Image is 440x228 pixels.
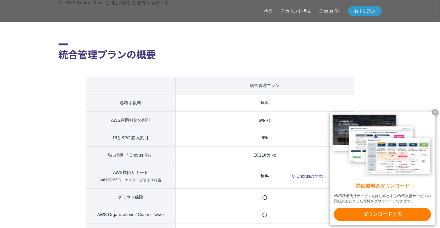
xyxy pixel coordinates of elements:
[334,194,431,204] x-t: AWS請求代行サービスをはじめとするAWS支援サービスの詳細がまとまった資料をダウンロードできます。
[175,77,354,94] th: 統合管理プラン
[334,183,431,190] x-t: 詳細資料のダウンロード
[262,135,268,140] span: 5%
[262,153,270,157] span: 10%
[86,188,175,206] th: クラウド保険
[348,6,382,16] a: お申し込み
[86,111,175,129] th: AWS利用料金の割引
[86,146,175,164] th: 独自割引「Chorus-RI」
[334,208,431,221] x-t: ダウンロードする
[262,212,267,217] span: ◯
[260,174,269,179] span: 無料
[264,8,273,14] a: 特長
[320,8,339,14] a: Chorus-RI
[86,164,175,188] th: AWS技術サポート
[330,112,435,225] a: 詳細資料のダウンロード AWS請求代行サービスをはじめとするAWS支援サービスの詳細がまとまった資料をダウンロードできます。 ダウンロードする
[266,119,271,122] small: ※1
[86,206,175,223] th: AWS Organizations / Control Tower
[292,172,349,180] a: C-Chorusのサポート詳細
[175,146,354,164] td: EC2
[259,118,265,123] span: 5%
[86,129,175,146] th: RIとSPの購入割引
[59,43,382,61] h2: 統合管理プランの概要
[281,8,311,14] a: アカウント構成
[348,8,382,14] span: お申し込み
[86,94,175,111] th: 各種手数料
[262,195,267,200] span: ◯
[271,154,276,157] small: ※2
[175,94,354,111] td: 無料
[100,178,161,182] span: 24時間365日、エンタープライズ相当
